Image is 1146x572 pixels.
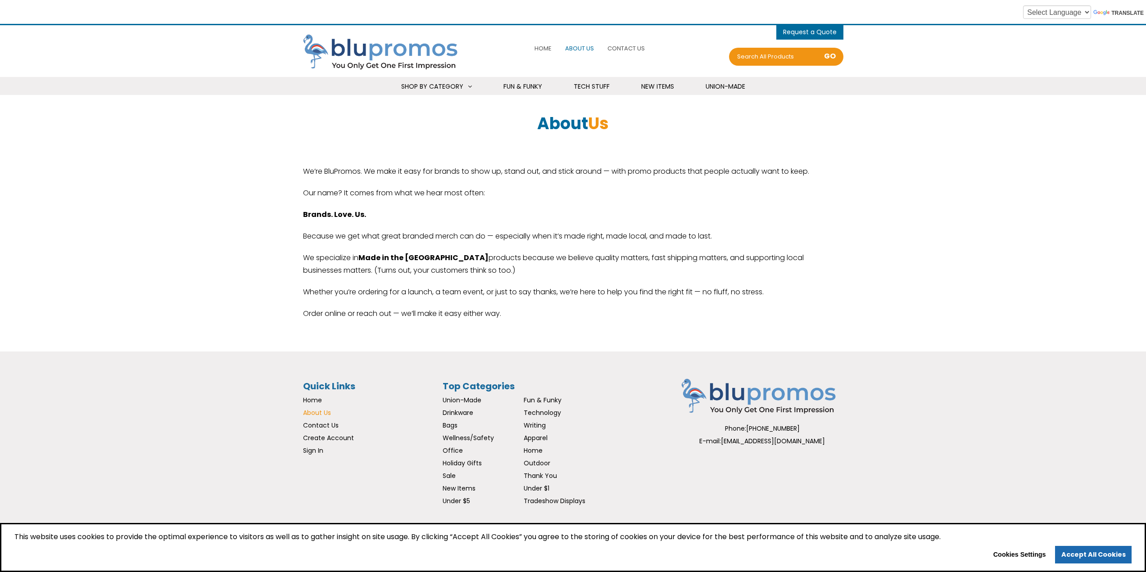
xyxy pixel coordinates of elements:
a: New Items [443,484,476,493]
a: Home [532,39,554,58]
select: Language Translate Widget [1023,5,1091,19]
a: Tech Stuff [562,77,621,96]
h3: Top Categories [443,378,605,394]
span: E-mail: [699,437,721,446]
a: Writing [524,421,546,430]
span: Shop By Category [401,82,463,91]
a: Outdoor [524,459,550,468]
a: Create Account [303,433,354,442]
a: Union-Made [694,77,756,96]
span: Union-Made [706,82,745,91]
a: Drinkware [443,408,473,417]
a: Fun & Funky [492,77,553,96]
span: About Us [565,44,594,53]
button: items - Cart [783,25,837,39]
a: Bags [443,421,457,430]
a: Sign In [303,446,323,455]
a: Contact Us [303,421,339,430]
a: Tradeshow Displays [524,496,585,505]
span: This website uses cookies to provide the optimal experience to visitors as well as to gather insi... [14,531,1132,546]
p: Whether you’re ordering for a launch, a team event, or just to say thanks, we’re here to help you... [303,286,843,298]
a: Wellness/Safety [443,433,494,442]
span: Home [534,44,552,53]
img: Blupromos LLC's Logo [303,34,465,71]
a: Translate [1093,10,1144,16]
a: Shop By Category [390,77,483,96]
span: Phone: [725,424,746,433]
a: Contact Us [605,39,647,58]
a: Union-Made [443,396,481,405]
span: Contact Us [607,44,645,53]
a: About Us [303,408,331,417]
a: New Items [630,77,685,96]
a: Sale [443,471,456,480]
span: New Items [641,82,674,91]
span: Tech Stuff [574,82,610,91]
span: Fun & Funky [503,82,542,91]
p: Our name? It comes from what we hear most often: [303,187,843,199]
a: Under $5 [443,496,470,505]
h3: Quick Links [303,378,438,394]
span: [PHONE_NUMBER] [746,424,800,433]
p: Because we get what great branded merch can do — especially when it’s made right, made local, and... [303,230,843,243]
button: Cookies Settings [987,548,1052,562]
a: [EMAIL_ADDRESS][DOMAIN_NAME] [721,437,825,446]
a: Office [443,446,463,455]
p: Order online or reach out — we’ll make it easy either way. [303,307,843,320]
h1: About [303,117,843,130]
a: Fun & Funky [524,396,562,405]
a: About Us [563,39,596,58]
span: items - Cart [783,27,837,39]
a: Technology [524,408,561,417]
p: We specialize in products because we believe quality matters, fast shipping matters, and supporti... [303,252,843,277]
span: Us [588,112,609,135]
p: We’re BluPromos. We make it easy for brands to show up, stand out, and stick around — with promo ... [303,165,843,178]
a: Holiday Gifts [443,459,482,468]
a: Under $1 [524,484,549,493]
b: Brands. Love. Us. [303,209,366,220]
a: Apparel [524,433,548,442]
img: Google Translate [1093,10,1111,16]
b: Made in the [GEOGRAPHIC_DATA] [358,252,489,263]
a: Home [303,396,322,405]
a: allow cookies [1055,546,1132,564]
img: Blupromos LLC's Logo [681,378,843,415]
a: Thank You [524,471,557,480]
a: Home [524,446,543,455]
